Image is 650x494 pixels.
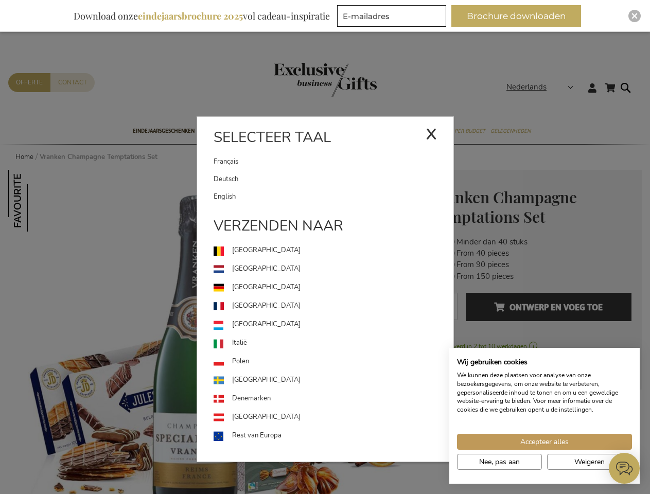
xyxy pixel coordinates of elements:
[574,456,605,467] span: Weigeren
[457,371,632,414] p: We kunnen deze plaatsen voor analyse van onze bezoekersgegevens, om onze website te verbeteren, g...
[547,454,632,470] button: Alle cookies weigeren
[214,278,453,297] a: [GEOGRAPHIC_DATA]
[69,5,335,27] div: Download onze vol cadeau-inspiratie
[457,454,542,470] button: Pas cookie voorkeuren aan
[214,427,453,445] a: Rest van Europa
[214,188,453,205] a: English
[214,334,453,352] a: Italië
[214,241,453,260] a: [GEOGRAPHIC_DATA]
[426,117,437,148] div: x
[457,434,632,450] button: Accepteer alle cookies
[520,436,569,447] span: Accepteer alles
[609,453,640,484] iframe: belco-activator-frame
[631,13,638,19] img: Close
[214,153,426,170] a: Français
[214,297,453,315] a: [GEOGRAPHIC_DATA]
[214,260,453,278] a: [GEOGRAPHIC_DATA]
[457,358,632,367] h2: Wij gebruiken cookies
[214,315,453,334] a: [GEOGRAPHIC_DATA]
[214,408,453,427] a: [GEOGRAPHIC_DATA]
[214,371,453,390] a: [GEOGRAPHIC_DATA]
[138,10,243,22] b: eindejaarsbrochure 2025
[197,127,453,153] div: Selecteer taal
[214,352,453,371] a: Polen
[214,390,453,408] a: Denemarken
[214,170,453,188] a: Deutsch
[337,5,449,30] form: marketing offers and promotions
[451,5,581,27] button: Brochure downloaden
[197,216,453,241] div: Verzenden naar
[479,456,520,467] span: Nee, pas aan
[628,10,641,22] div: Close
[337,5,446,27] input: E-mailadres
